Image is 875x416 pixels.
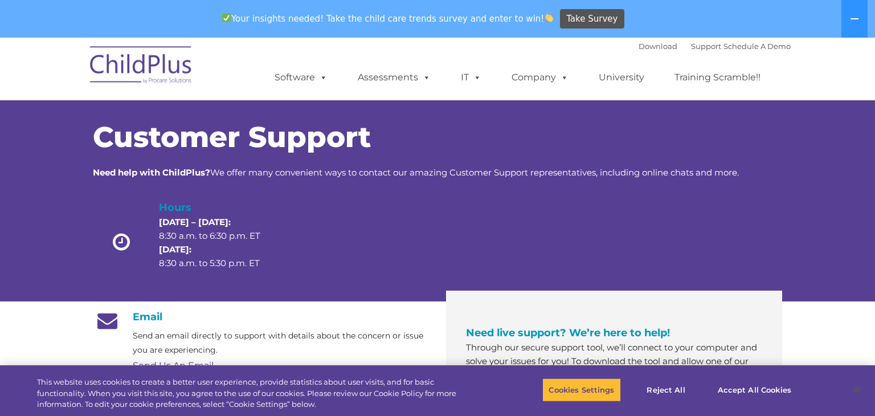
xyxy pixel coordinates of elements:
[263,66,339,89] a: Software
[631,378,702,402] button: Reject All
[466,341,762,409] p: Through our secure support tool, we’ll connect to your computer and solve your issues for you! To...
[723,42,791,51] a: Schedule A Demo
[222,14,231,22] img: ✅
[93,311,429,323] h4: Email
[466,327,670,339] span: Need live support? We’re here to help!
[133,360,214,371] a: Send Us An Email
[159,215,280,270] p: 8:30 a.m. to 6:30 p.m. ET 8:30 a.m. to 5:30 p.m. ET
[587,66,656,89] a: University
[639,42,791,51] font: |
[500,66,580,89] a: Company
[691,42,721,51] a: Support
[844,377,869,402] button: Close
[560,9,624,29] a: Take Survey
[639,42,677,51] a: Download
[346,66,442,89] a: Assessments
[133,329,429,357] p: Send an email directly to support with details about the concern or issue you are experiencing.
[159,244,191,255] strong: [DATE]:
[449,66,493,89] a: IT
[712,378,798,402] button: Accept All Cookies
[159,199,280,215] h4: Hours
[545,14,553,22] img: 👏
[84,38,198,95] img: ChildPlus by Procare Solutions
[159,217,231,227] strong: [DATE] – [DATE]:
[93,120,371,154] span: Customer Support
[566,9,618,29] span: Take Survey
[93,167,739,178] span: We offer many convenient ways to contact our amazing Customer Support representatives, including ...
[93,167,210,178] strong: Need help with ChildPlus?
[663,66,772,89] a: Training Scramble!!
[217,7,558,30] span: Your insights needed! Take the child care trends survey and enter to win!
[37,377,481,410] div: This website uses cookies to create a better user experience, provide statistics about user visit...
[542,378,620,402] button: Cookies Settings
